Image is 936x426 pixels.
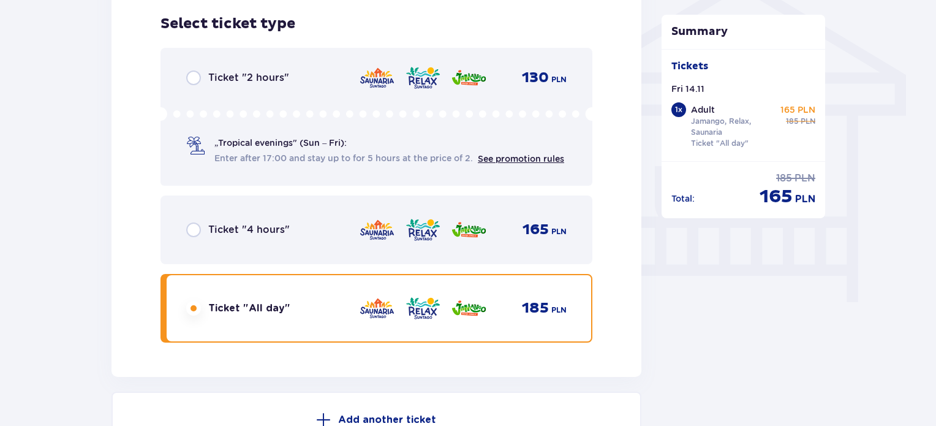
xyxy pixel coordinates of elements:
p: Ticket "2 hours" [208,71,289,85]
p: 165 PLN [780,104,815,116]
img: zone logo [451,217,487,243]
p: PLN [794,172,815,185]
p: Tickets [671,59,708,73]
p: Ticket "4 hours" [208,223,290,237]
a: See promotion rules [478,154,564,164]
img: zone logo [359,295,395,321]
p: 165 [523,221,549,239]
p: 130 [522,69,549,87]
p: Jamango, Relax, Saunaria [691,116,776,138]
p: PLN [801,116,815,127]
img: zone logo [359,65,395,91]
p: PLN [795,192,815,206]
img: zone logo [359,217,395,243]
p: Select ticket type [160,15,295,33]
p: PLN [551,305,567,316]
p: PLN [551,74,567,85]
img: zone logo [405,295,441,321]
img: zone logo [405,65,441,91]
img: zone logo [451,295,487,321]
p: Ticket "All day" [691,138,749,149]
p: Total : [671,192,695,205]
p: Summary [662,25,826,39]
p: 185 [522,299,549,318]
img: zone logo [451,65,487,91]
p: PLN [551,226,567,237]
p: 185 [786,116,798,127]
p: „Tropical evenings" (Sun – Fri): [214,137,347,149]
span: Enter after 17:00 and stay up to for 5 hours at the price of 2. [214,152,473,164]
p: Ticket "All day" [208,302,290,315]
p: Adult [691,104,715,116]
div: 1 x [671,102,686,117]
p: 185 [776,172,792,185]
p: 165 [760,185,793,208]
img: zone logo [405,217,441,243]
p: Fri 14.11 [671,83,704,95]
